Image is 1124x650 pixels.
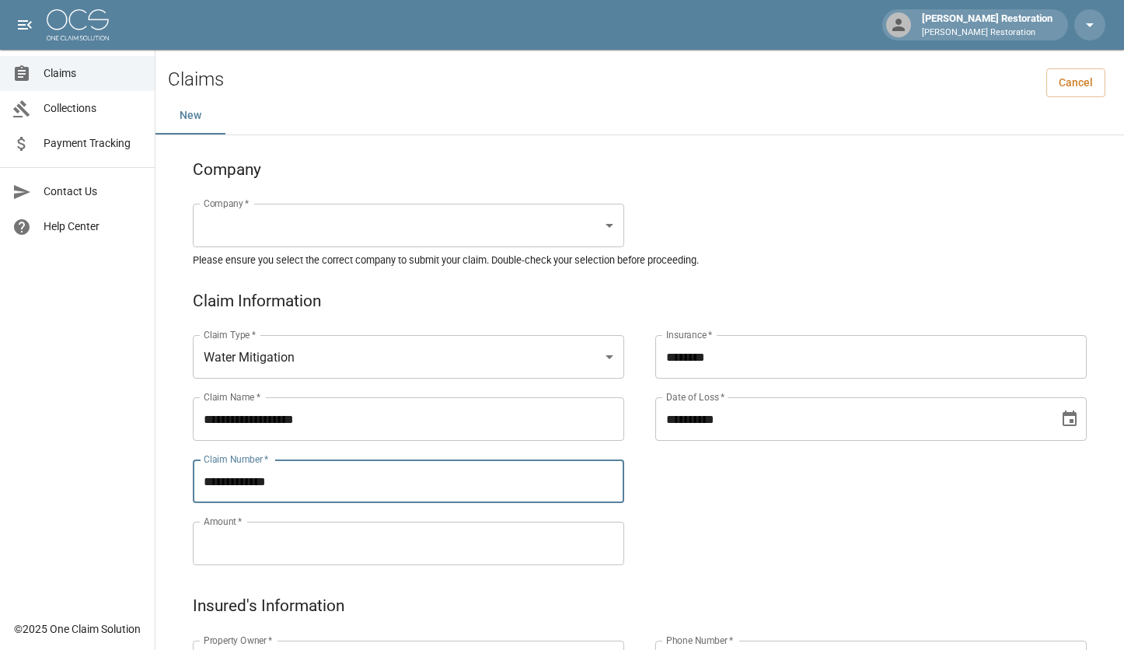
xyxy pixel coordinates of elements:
[204,634,273,647] label: Property Owner
[666,390,724,404] label: Date of Loss
[44,65,142,82] span: Claims
[204,515,243,528] label: Amount
[666,328,712,341] label: Insurance
[666,634,733,647] label: Phone Number
[155,97,225,135] button: New
[204,390,260,404] label: Claim Name
[193,253,1087,267] h5: Please ensure you select the correct company to submit your claim. Double-check your selection be...
[204,453,268,466] label: Claim Number
[44,135,142,152] span: Payment Tracking
[168,68,224,91] h2: Claims
[47,9,109,40] img: ocs-logo-white-transparent.png
[193,335,624,379] div: Water Mitigation
[922,26,1052,40] p: [PERSON_NAME] Restoration
[14,621,141,637] div: © 2025 One Claim Solution
[44,100,142,117] span: Collections
[204,328,256,341] label: Claim Type
[1046,68,1105,97] a: Cancel
[9,9,40,40] button: open drawer
[1054,404,1085,435] button: Choose date, selected date is Sep 30, 2025
[204,197,250,210] label: Company
[155,97,1124,135] div: dynamic tabs
[44,183,142,200] span: Contact Us
[916,11,1059,39] div: [PERSON_NAME] Restoration
[44,218,142,235] span: Help Center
